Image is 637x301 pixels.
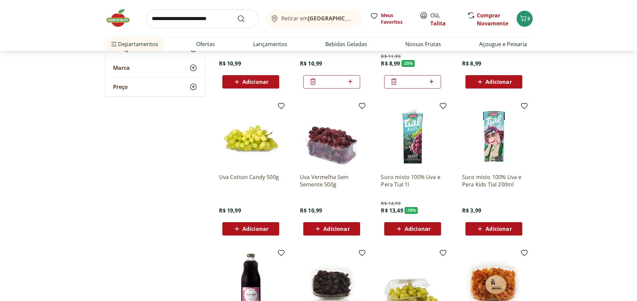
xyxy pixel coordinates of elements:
span: 3 [527,15,530,22]
img: Suco misto 100% Uva e Pera Kids Tial 200ml [462,105,526,168]
span: R$ 14,99 [381,200,400,207]
img: Uva Vermelha Sem Semente 500g [300,105,363,168]
button: Adicionar [222,75,279,89]
button: Carrinho [517,11,533,27]
span: Adicionar [486,79,512,85]
span: Adicionar [323,226,349,232]
span: R$ 10,99 [300,207,322,214]
a: Açougue e Peixaria [479,40,527,48]
span: R$ 8,99 [462,60,481,67]
button: Menu [110,36,118,52]
a: Talita [430,20,446,27]
span: Retirar em [281,15,355,21]
span: Adicionar [486,226,512,232]
img: Uva Cotton Candy 500g [219,105,283,168]
a: Suco misto 100% Uva e Pera Tial 1l [381,173,444,188]
span: R$ 3,99 [462,207,481,214]
span: R$ 8,99 [381,60,400,67]
a: Nossas Frutas [405,40,441,48]
a: Meus Favoritos [370,12,412,25]
button: Submit Search [237,15,253,23]
a: Lançamentos [253,40,287,48]
span: Olá, [430,11,460,27]
span: Adicionar [242,79,269,85]
button: Adicionar [465,222,522,236]
span: Preço [113,84,128,90]
a: Comprar Novamente [477,12,508,27]
a: Ofertas [196,40,215,48]
a: Bebidas Geladas [325,40,367,48]
button: Adicionar [384,222,441,236]
span: Marca [113,64,130,71]
button: Adicionar [465,75,522,89]
button: Preço [105,78,205,96]
a: Uva Vermelha Sem Semente 500g [300,173,363,188]
span: Adicionar [242,226,269,232]
a: Uva Cotton Candy 500g [219,173,283,188]
a: Suco misto 100% Uva e Pera Kids Tial 200ml [462,173,526,188]
b: [GEOGRAPHIC_DATA]/[GEOGRAPHIC_DATA] [308,15,421,22]
span: - 25 % [402,60,415,67]
span: Adicionar [405,226,431,232]
span: - 10 % [405,207,418,214]
button: Retirar em[GEOGRAPHIC_DATA]/[GEOGRAPHIC_DATA] [267,9,362,28]
span: R$ 10,99 [300,60,322,67]
span: Meus Favoritos [381,12,412,25]
input: search [146,9,258,28]
button: Marca [105,58,205,77]
span: R$ 13,49 [381,207,403,214]
span: R$ 19,99 [219,207,241,214]
span: R$ 10,99 [219,60,241,67]
img: Hortifruti [105,8,138,28]
img: Suco misto 100% Uva e Pera Tial 1l [381,105,444,168]
span: Departamentos [110,36,158,52]
button: Adicionar [303,222,360,236]
span: R$ 11,99 [381,53,400,60]
button: Adicionar [222,222,279,236]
